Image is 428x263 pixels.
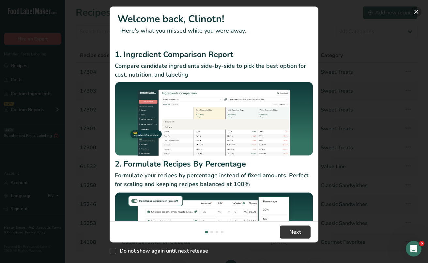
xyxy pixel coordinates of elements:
img: Ingredient Comparison Report [115,82,313,156]
p: Formulate your recipes by percentage instead of fixed amounts. Perfect for scaling and keeping re... [115,171,313,189]
span: Do not show again until next release [116,248,208,254]
span: 5 [419,241,424,246]
iframe: Intercom live chat [406,241,421,256]
h2: 2. Formulate Recipes By Percentage [115,158,313,170]
h2: 1. Ingredient Comparison Report [115,49,313,60]
p: Here's what you missed while you were away. [117,26,311,35]
span: Next [289,228,301,236]
p: Compare candidate ingredients side-by-side to pick the best option for cost, nutrition, and labeling [115,62,313,79]
h1: Welcome back, Clinotn! [117,12,311,26]
button: Next [280,226,311,239]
